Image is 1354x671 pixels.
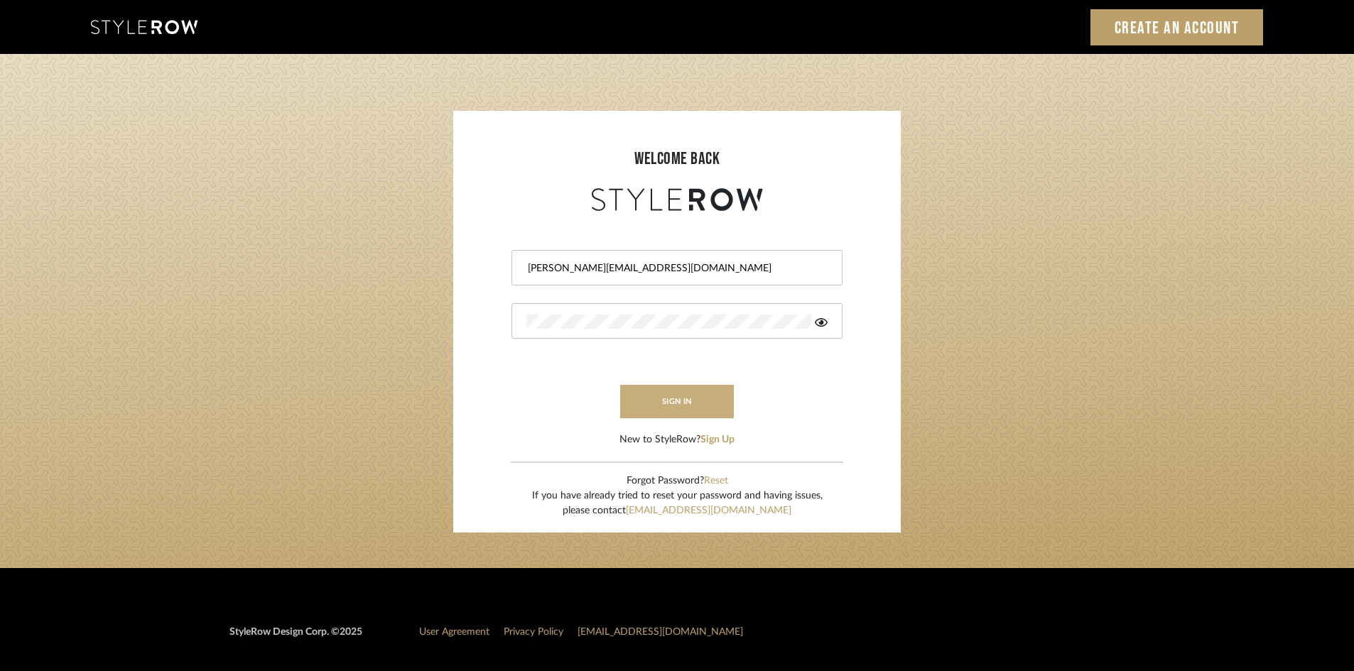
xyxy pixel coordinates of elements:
[532,474,823,489] div: Forgot Password?
[1090,9,1264,45] a: Create an Account
[704,474,728,489] button: Reset
[619,432,735,447] div: New to StyleRow?
[467,146,887,172] div: welcome back
[526,261,824,276] input: Email Address
[419,627,489,637] a: User Agreement
[700,432,735,447] button: Sign Up
[626,506,791,515] a: [EMAIL_ADDRESS][DOMAIN_NAME]
[620,385,734,418] button: sign in
[504,627,563,637] a: Privacy Policy
[532,489,823,518] div: If you have already tried to reset your password and having issues, please contact
[229,625,362,651] div: StyleRow Design Corp. ©2025
[578,627,743,637] a: [EMAIL_ADDRESS][DOMAIN_NAME]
